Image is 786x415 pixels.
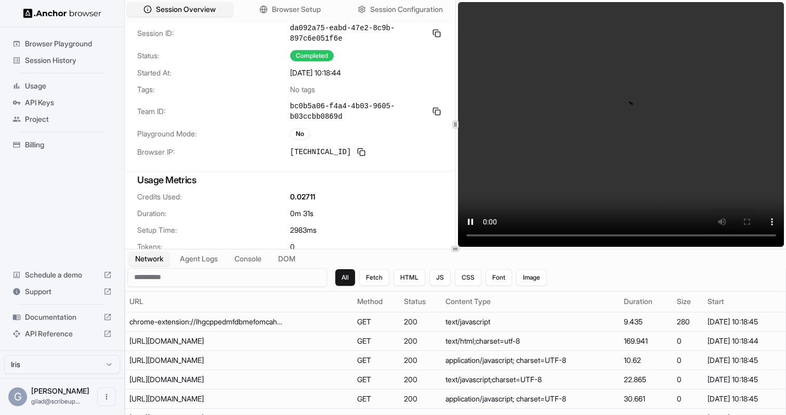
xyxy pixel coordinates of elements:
[620,370,672,389] td: 22.865
[673,312,704,331] td: 280
[620,312,672,331] td: 9.435
[516,269,547,286] button: Image
[137,106,290,117] span: Team ID:
[129,355,285,366] div: https://zoom.us/assets/zm_bundle.js?async
[137,147,290,157] span: Browser IP:
[25,55,112,66] span: Session History
[486,269,512,286] button: Font
[156,4,216,15] span: Session Overview
[8,52,116,69] div: Session History
[455,269,481,286] button: CSS
[129,394,285,404] div: https://zoom.us/assets/zm_bundle.js?cache
[404,296,437,307] div: Status
[703,370,785,389] td: [DATE] 10:18:45
[272,4,321,15] span: Browser Setup
[703,350,785,370] td: [DATE] 10:18:45
[129,374,285,385] div: https://zoom.us/csrf_js
[8,325,116,342] div: API Reference
[8,309,116,325] div: Documentation
[25,97,112,108] span: API Keys
[290,225,317,235] span: 2983 ms
[272,251,302,266] button: DOM
[290,101,426,122] span: bc0b5a06-f4a4-4b03-9605-b03ccbb0869d
[703,389,785,408] td: [DATE] 10:18:45
[353,389,400,408] td: GET
[441,389,620,408] td: application/javascript; charset=UTF-8
[228,251,268,266] button: Console
[290,128,310,140] div: No
[441,370,620,389] td: text/javascript;charset=UTF-8
[290,147,351,157] span: [TECHNICAL_ID]
[23,8,101,18] img: Anchor Logo
[129,336,285,346] div: https://zoom.us/signin
[137,51,290,61] span: Status:
[359,269,389,286] button: Fetch
[370,4,443,15] span: Session Configuration
[137,242,290,252] span: Tokens:
[620,350,672,370] td: 10.62
[441,350,620,370] td: application/javascript; charset=UTF-8
[708,296,781,307] div: Start
[400,389,441,408] td: 200
[137,208,290,219] span: Duration:
[353,370,400,389] td: GET
[620,331,672,350] td: 169.941
[290,192,315,202] span: 0.02711
[137,68,290,78] span: Started At:
[25,286,99,297] span: Support
[137,173,443,187] h3: Usage Metrics
[673,331,704,350] td: 0
[290,50,334,61] div: Completed
[174,251,224,266] button: Agent Logs
[137,225,290,235] span: Setup Time:
[8,35,116,52] div: Browser Playground
[31,386,89,395] span: Gilad Spitzer
[353,331,400,350] td: GET
[25,270,99,280] span: Schedule a demo
[129,317,285,327] div: chrome-extension://lhgcppedmfdbmefomcahmbpmnibeepnk/injectedPatch.js
[429,269,451,286] button: JS
[353,350,400,370] td: GET
[137,129,290,139] span: Playground Mode:
[357,296,396,307] div: Method
[620,389,672,408] td: 30.661
[8,267,116,283] div: Schedule a demo
[400,312,441,331] td: 200
[703,312,785,331] td: [DATE] 10:18:45
[400,370,441,389] td: 200
[703,331,785,350] td: [DATE] 10:18:44
[290,242,295,252] span: 0
[441,331,620,350] td: text/html;charset=utf-8
[441,312,620,331] td: text/javascript
[25,329,99,339] span: API Reference
[25,114,112,124] span: Project
[400,331,441,350] td: 200
[624,296,668,307] div: Duration
[25,81,112,91] span: Usage
[8,283,116,300] div: Support
[673,370,704,389] td: 0
[8,111,116,128] div: Project
[673,350,704,370] td: 0
[25,39,112,49] span: Browser Playground
[400,350,441,370] td: 200
[129,251,169,266] button: Network
[8,387,27,406] div: G
[129,296,349,307] div: URL
[677,296,700,307] div: Size
[137,192,290,202] span: Credits Used:
[353,312,400,331] td: GET
[8,78,116,94] div: Usage
[290,208,313,219] span: 0m 31s
[446,296,615,307] div: Content Type
[394,269,425,286] button: HTML
[31,397,80,405] span: gilad@scribeup.io
[290,84,315,95] span: No tags
[8,136,116,153] div: Billing
[97,387,116,406] button: Open menu
[137,28,290,39] span: Session ID:
[335,269,355,286] button: All
[673,389,704,408] td: 0
[290,68,341,78] span: [DATE] 10:18:44
[25,140,112,150] span: Billing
